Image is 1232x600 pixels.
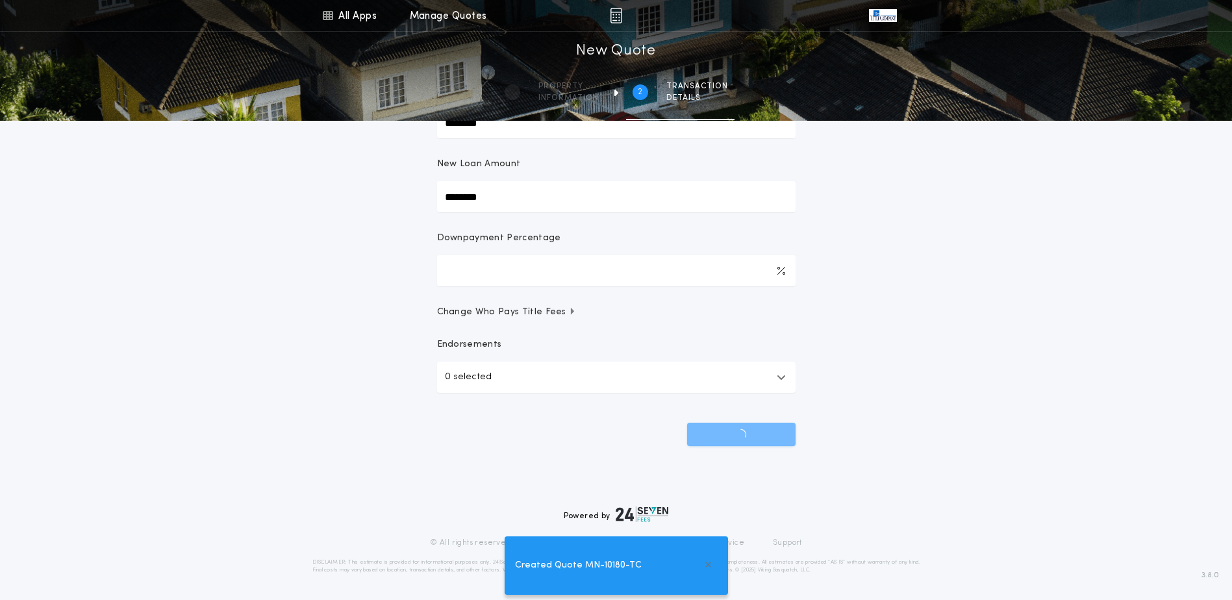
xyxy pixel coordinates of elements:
input: New Loan Amount [437,181,796,212]
p: New Loan Amount [437,158,521,171]
button: 0 selected [437,362,796,393]
span: information [538,93,599,103]
span: Transaction [666,81,728,92]
span: Change Who Pays Title Fees [437,306,577,319]
button: Change Who Pays Title Fees [437,306,796,319]
p: Downpayment Percentage [437,232,561,245]
img: img [610,8,622,23]
h1: New Quote [576,41,655,62]
p: Endorsements [437,338,796,351]
p: 0 selected [445,369,492,385]
img: logo [616,506,669,522]
span: Property [538,81,599,92]
span: details [666,93,728,103]
input: Sale Price [437,107,796,138]
img: vs-icon [869,9,896,22]
div: Powered by [564,506,669,522]
input: Downpayment Percentage [437,255,796,286]
h2: 2 [638,87,642,97]
span: Created Quote MN-10180-TC [515,558,642,573]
